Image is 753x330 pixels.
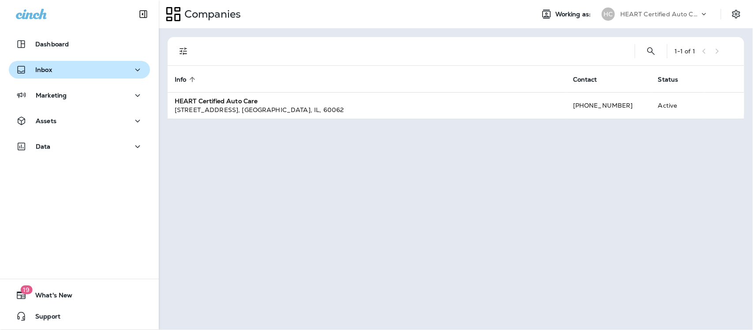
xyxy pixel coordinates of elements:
[674,48,695,55] div: 1 - 1 of 1
[9,138,150,155] button: Data
[26,313,60,323] span: Support
[651,92,704,119] td: Active
[36,143,51,150] p: Data
[26,292,72,302] span: What's New
[620,11,700,18] p: HEART Certified Auto Care
[175,76,187,83] span: Info
[555,11,593,18] span: Working as:
[36,117,56,124] p: Assets
[175,42,192,60] button: Filters
[642,42,660,60] button: Search Companies
[9,35,150,53] button: Dashboard
[9,86,150,104] button: Marketing
[573,76,597,83] span: Contact
[573,75,609,83] span: Contact
[131,5,156,23] button: Collapse Sidebar
[20,285,32,294] span: 19
[658,76,678,83] span: Status
[175,105,559,114] div: [STREET_ADDRESS] , [GEOGRAPHIC_DATA] , IL , 60062
[181,7,241,21] p: Companies
[175,97,258,105] strong: HEART Certified Auto Care
[602,7,615,21] div: HC
[35,66,52,73] p: Inbox
[175,75,198,83] span: Info
[566,92,651,119] td: [PHONE_NUMBER]
[728,6,744,22] button: Settings
[658,75,690,83] span: Status
[35,41,69,48] p: Dashboard
[9,307,150,325] button: Support
[9,61,150,79] button: Inbox
[9,112,150,130] button: Assets
[36,92,67,99] p: Marketing
[9,286,150,304] button: 19What's New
